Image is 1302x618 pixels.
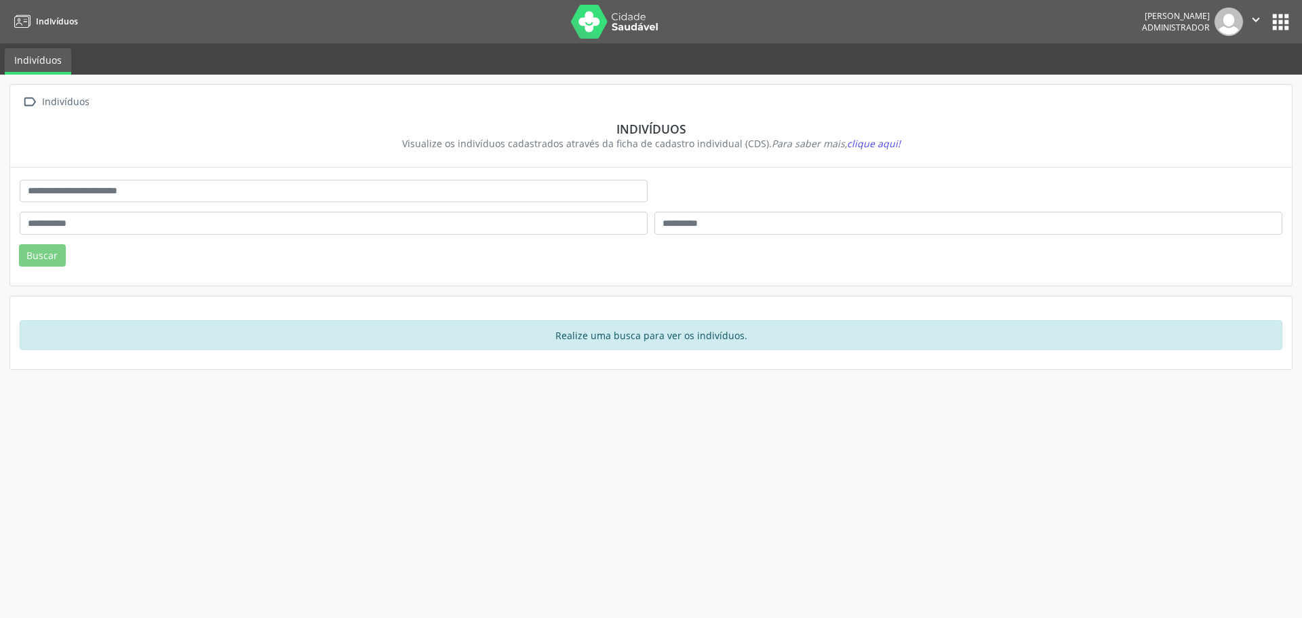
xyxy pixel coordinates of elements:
i: Para saber mais, [772,137,901,150]
div: Visualize os indivíduos cadastrados através da ficha de cadastro individual (CDS). [29,136,1273,151]
span: clique aqui! [847,137,901,150]
div: Indivíduos [39,92,92,112]
i:  [1248,12,1263,27]
div: Indivíduos [29,121,1273,136]
img: img [1215,7,1243,36]
button:  [1243,7,1269,36]
button: apps [1269,10,1293,34]
a:  Indivíduos [20,92,92,112]
span: Indivíduos [36,16,78,27]
div: [PERSON_NAME] [1142,10,1210,22]
div: Realize uma busca para ver os indivíduos. [20,320,1282,350]
a: Indivíduos [5,48,71,75]
a: Indivíduos [9,10,78,33]
i:  [20,92,39,112]
span: Administrador [1142,22,1210,33]
button: Buscar [19,244,66,267]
